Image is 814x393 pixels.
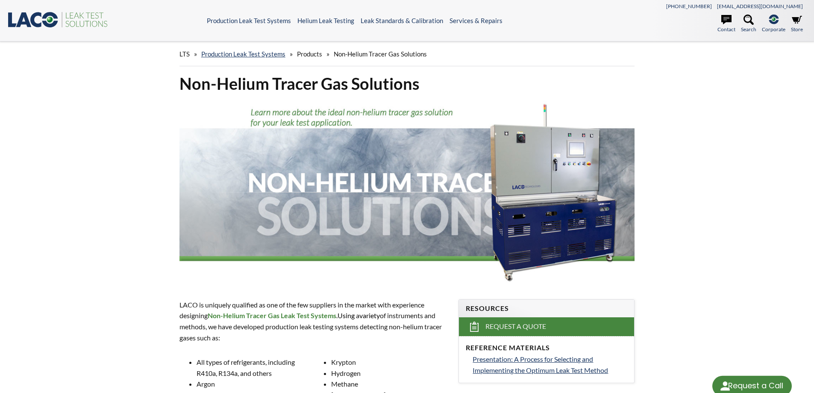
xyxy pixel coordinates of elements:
li: All types of refrigerants, including R410a, R134a, and others [197,357,309,378]
li: Krypton [331,357,444,368]
a: Services & Repairs [450,17,503,24]
div: » » » [179,42,635,66]
li: Argon [197,378,309,390]
a: Contact [717,15,735,33]
h1: Non-Helium Tracer Gas Solutions [179,73,635,94]
a: Search [741,15,756,33]
span: Request a Quote [485,322,546,331]
a: Request a Quote [459,317,634,336]
a: [EMAIL_ADDRESS][DOMAIN_NAME] [717,3,803,9]
span: Presentation: A Process for Selecting and Implementing the Optimum Leak Test Method [473,355,608,374]
span: LTS [179,50,190,58]
img: Non-Helium Trace Solutions header [179,101,635,283]
span: Using [338,311,355,319]
li: Methane [331,378,444,390]
span: Non-Helium Tracer Gas Solutions [334,50,427,58]
p: LACO is uniquely qualified as one of the few suppliers in the market with experience designing . ... [179,299,449,343]
a: [PHONE_NUMBER] [666,3,712,9]
a: Leak Standards & Calibration [361,17,443,24]
a: Production Leak Test Systems [201,50,285,58]
span: Products [297,50,322,58]
h4: Reference Materials [466,343,627,352]
span: variety [359,311,380,319]
a: Production Leak Test Systems [207,17,291,24]
span: Corporate [762,25,785,33]
img: round button [718,379,732,393]
a: Helium Leak Testing [297,17,354,24]
a: Store [791,15,803,33]
h4: Resources [466,304,627,313]
a: Presentation: A Process for Selecting and Implementing the Optimum Leak Test Method [473,354,627,375]
strong: Non-Helium Tracer Gas Leak Test Systems [208,311,336,319]
li: Hydrogen [331,368,444,379]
